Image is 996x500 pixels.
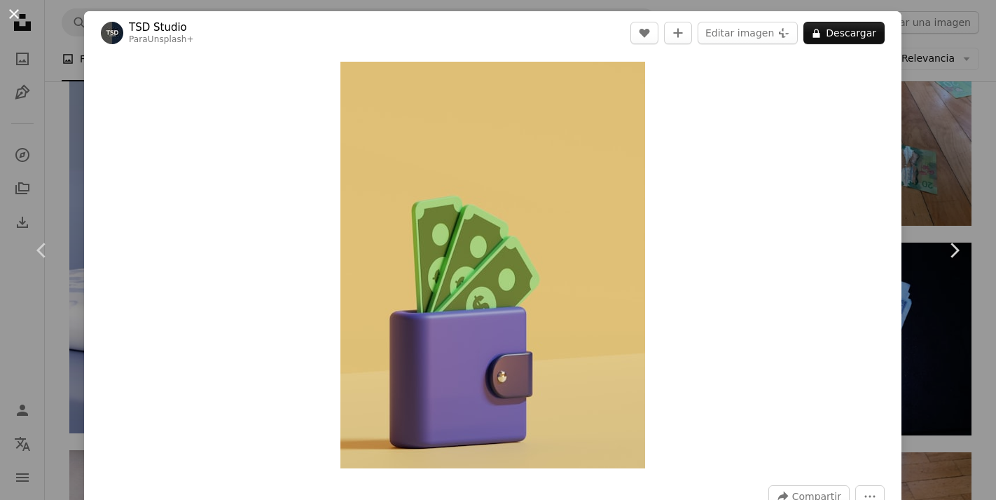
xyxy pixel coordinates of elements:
button: Descargar [803,22,885,44]
button: Añade a la colección [664,22,692,44]
img: Una billetera púrpura con dinero que sobresale de ella [340,62,645,468]
div: Para [129,34,194,46]
button: Me gusta [630,22,658,44]
a: TSD Studio [129,20,194,34]
img: Ve al perfil de TSD Studio [101,22,123,44]
a: Unsplash+ [148,34,194,44]
a: Siguiente [912,183,996,318]
button: Editar imagen [698,22,798,44]
button: Ampliar en esta imagen [340,62,645,468]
